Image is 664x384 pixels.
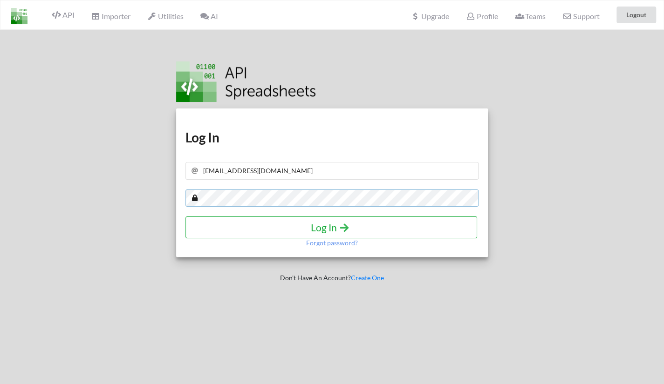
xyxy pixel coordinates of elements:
[147,12,183,20] span: Utilities
[185,129,479,146] h1: Log In
[176,61,316,102] img: Logo.png
[306,238,358,248] p: Forgot password?
[185,162,479,180] input: Your Email
[616,7,656,23] button: Logout
[185,216,477,238] button: Log In
[11,8,27,24] img: LogoIcon.png
[466,12,498,20] span: Profile
[170,273,495,283] p: Don't Have An Account?
[515,12,546,20] span: Teams
[351,274,384,282] a: Create One
[195,222,467,233] h4: Log In
[200,12,218,20] span: AI
[91,12,130,20] span: Importer
[411,13,449,20] span: Upgrade
[52,10,74,19] span: API
[562,13,599,20] span: Support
